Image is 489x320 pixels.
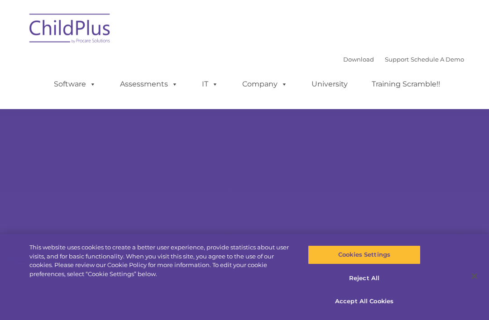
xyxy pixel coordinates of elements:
button: Close [465,266,484,286]
a: University [302,75,357,93]
a: Assessments [111,75,187,93]
a: IT [193,75,227,93]
button: Reject All [308,269,420,288]
font: | [343,56,464,63]
div: This website uses cookies to create a better user experience, provide statistics about user visit... [29,243,293,278]
a: Training Scramble!! [363,75,449,93]
button: Cookies Settings [308,245,420,264]
a: Software [45,75,105,93]
button: Accept All Cookies [308,292,420,311]
a: Company [233,75,297,93]
a: Download [343,56,374,63]
img: ChildPlus by Procare Solutions [25,7,115,53]
a: Support [385,56,409,63]
a: Schedule A Demo [411,56,464,63]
